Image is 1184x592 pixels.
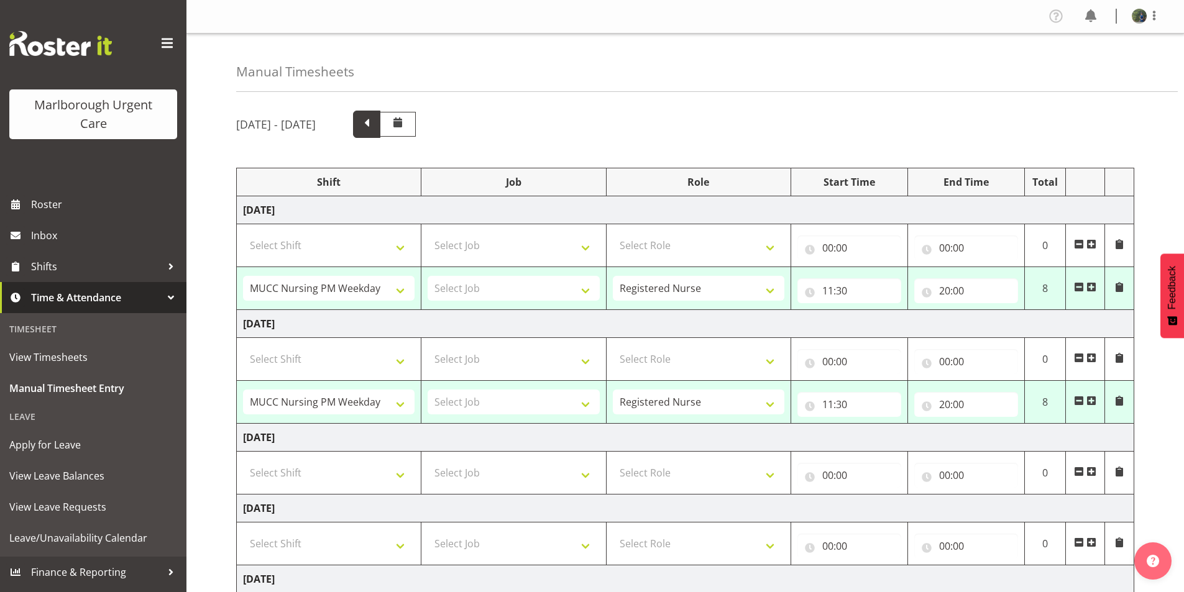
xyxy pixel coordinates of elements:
[3,460,183,491] a: View Leave Balances
[9,435,177,454] span: Apply for Leave
[1024,267,1066,310] td: 8
[9,467,177,485] span: View Leave Balances
[31,288,162,307] span: Time & Attendance
[3,522,183,553] a: Leave/Unavailability Calendar
[1024,381,1066,424] td: 8
[237,310,1134,338] td: [DATE]
[1147,555,1159,567] img: help-xxl-2.png
[3,373,183,404] a: Manual Timesheet Entry
[428,175,599,189] div: Job
[914,235,1018,260] input: Click to select...
[613,175,784,189] div: Role
[1160,253,1184,338] button: Feedback - Show survey
[236,117,316,131] h5: [DATE] - [DATE]
[1024,452,1066,494] td: 0
[1031,175,1060,189] div: Total
[1167,266,1178,309] span: Feedback
[236,65,354,79] h4: Manual Timesheets
[797,235,901,260] input: Click to select...
[31,226,180,245] span: Inbox
[914,534,1018,558] input: Click to select...
[9,498,177,516] span: View Leave Requests
[3,316,183,342] div: Timesheet
[3,404,183,429] div: Leave
[22,96,165,133] div: Marlborough Urgent Care
[31,257,162,276] span: Shifts
[237,424,1134,452] td: [DATE]
[243,175,415,189] div: Shift
[237,494,1134,522] td: [DATE]
[797,463,901,488] input: Click to select...
[914,349,1018,374] input: Click to select...
[237,196,1134,224] td: [DATE]
[797,392,901,417] input: Click to select...
[31,195,180,214] span: Roster
[1132,9,1147,24] img: gloria-varghese83ea2632f453239292d4b008d7aa8107.png
[31,563,162,581] span: Finance & Reporting
[9,379,177,398] span: Manual Timesheet Entry
[3,342,183,373] a: View Timesheets
[797,349,901,374] input: Click to select...
[914,392,1018,417] input: Click to select...
[9,529,177,547] span: Leave/Unavailability Calendar
[1024,338,1066,381] td: 0
[797,175,901,189] div: Start Time
[914,463,1018,488] input: Click to select...
[9,348,177,367] span: View Timesheets
[1024,522,1066,565] td: 0
[797,278,901,303] input: Click to select...
[3,491,183,522] a: View Leave Requests
[1024,224,1066,267] td: 0
[914,278,1018,303] input: Click to select...
[3,429,183,460] a: Apply for Leave
[914,175,1018,189] div: End Time
[797,534,901,558] input: Click to select...
[9,31,112,56] img: Rosterit website logo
